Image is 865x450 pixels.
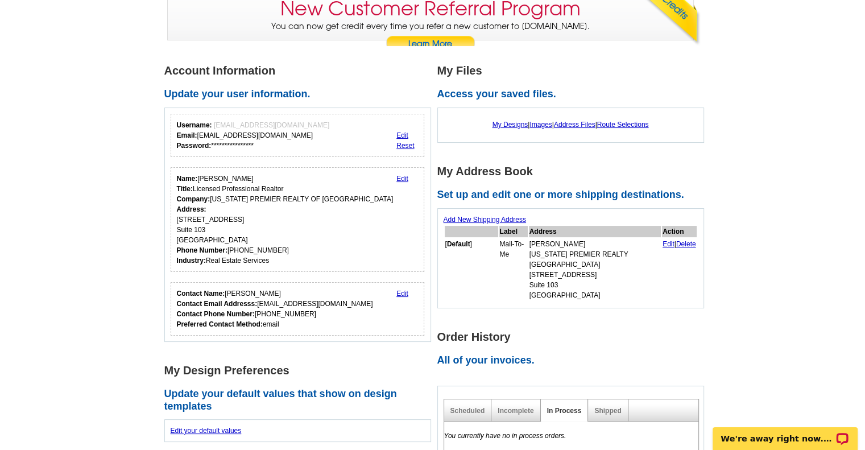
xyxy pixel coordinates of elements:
[386,36,475,53] a: Learn More
[177,195,210,203] strong: Company:
[444,216,526,224] a: Add New Shipping Address
[177,174,394,266] div: [PERSON_NAME] Licensed Professional Realtor [US_STATE] PREMIER REALTY OF [GEOGRAPHIC_DATA] [STREE...
[662,238,697,301] td: |
[171,427,242,435] a: Edit your default values
[171,114,425,157] div: Your login information.
[498,407,533,415] a: Incomplete
[597,121,649,129] a: Route Selections
[177,257,206,265] strong: Industry:
[164,365,437,377] h1: My Design Preferences
[177,131,197,139] strong: Email:
[396,142,414,150] a: Reset
[499,226,528,237] th: Label
[529,121,552,129] a: Images
[450,407,485,415] a: Scheduled
[676,240,696,248] a: Delete
[177,300,258,308] strong: Contact Email Addresss:
[437,65,710,77] h1: My Files
[437,354,710,367] h2: All of your invoices.
[445,238,498,301] td: [ ]
[529,226,661,237] th: Address
[447,240,470,248] b: Default
[164,65,437,77] h1: Account Information
[547,407,582,415] a: In Process
[177,288,373,329] div: [PERSON_NAME] [EMAIL_ADDRESS][DOMAIN_NAME] [PHONE_NUMBER] email
[177,246,227,254] strong: Phone Number:
[437,166,710,177] h1: My Address Book
[437,88,710,101] h2: Access your saved files.
[444,114,698,135] div: | | |
[437,331,710,343] h1: Order History
[499,238,528,301] td: Mail-To-Me
[444,432,566,440] em: You currently have no in process orders.
[177,185,193,193] strong: Title:
[529,238,661,301] td: [PERSON_NAME] [US_STATE] PREMIER REALTY [GEOGRAPHIC_DATA] [STREET_ADDRESS] Suite 103 [GEOGRAPHIC_...
[396,175,408,183] a: Edit
[396,290,408,298] a: Edit
[214,121,329,129] span: [EMAIL_ADDRESS][DOMAIN_NAME]
[168,20,693,53] p: You can now get credit every time you refer a new customer to [DOMAIN_NAME].
[437,189,710,201] h2: Set up and edit one or more shipping destinations.
[662,226,697,237] th: Action
[396,131,408,139] a: Edit
[171,167,425,272] div: Your personal details.
[177,205,206,213] strong: Address:
[594,407,621,415] a: Shipped
[492,121,528,129] a: My Designs
[164,388,437,412] h2: Update your default values that show on design templates
[554,121,595,129] a: Address Files
[177,175,198,183] strong: Name:
[164,88,437,101] h2: Update your user information.
[663,240,674,248] a: Edit
[177,121,212,129] strong: Username:
[177,310,255,318] strong: Contact Phone Number:
[705,414,865,450] iframe: LiveChat chat widget
[177,290,225,298] strong: Contact Name:
[177,142,212,150] strong: Password:
[171,282,425,336] div: Who should we contact regarding order issues?
[177,320,263,328] strong: Preferred Contact Method:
